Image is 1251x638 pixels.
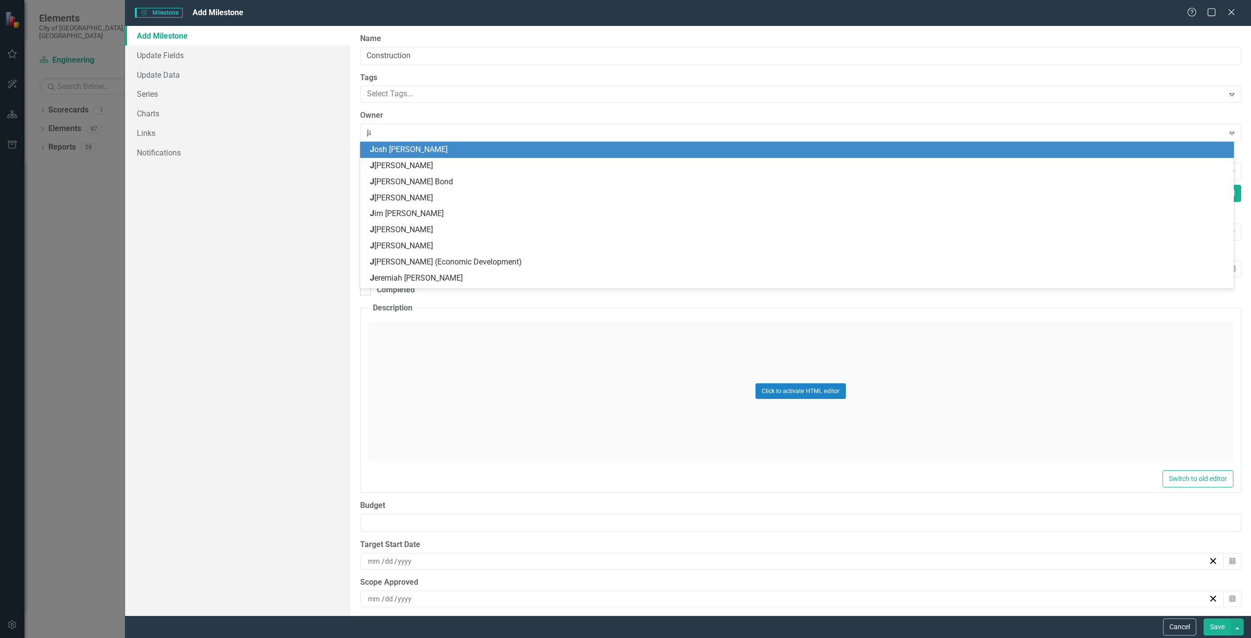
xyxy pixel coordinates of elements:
span: [PERSON_NAME] [370,225,433,234]
button: Save [1204,618,1231,636]
button: Switch to old editor [1163,470,1233,487]
span: J [370,209,374,218]
span: / [394,557,397,566]
span: J [370,177,374,186]
span: J [370,257,374,266]
span: J [370,161,374,170]
a: Series [125,84,350,104]
label: Owner [360,110,1241,121]
label: Tags [360,72,1241,84]
input: dd [385,556,394,566]
span: [PERSON_NAME] [370,193,433,202]
div: Advertise RFP [360,615,1241,626]
a: Update Data [125,65,350,85]
span: eremiah [PERSON_NAME] [370,273,463,283]
span: [PERSON_NAME] Bond [370,177,453,186]
a: Links [125,123,350,143]
button: Cancel [1163,618,1196,636]
span: Milestone [135,8,183,18]
label: Budget [360,500,1241,511]
input: Milestone Name [360,47,1241,65]
span: [PERSON_NAME] (Economic Development) [370,257,522,266]
span: / [382,557,385,566]
legend: Description [368,303,417,314]
div: Completed [377,285,415,296]
input: yyyy [397,556,412,566]
label: Name [360,33,1241,44]
button: Click to activate HTML editor [755,383,846,399]
span: osh [PERSON_NAME] [370,145,448,154]
span: [PERSON_NAME] [370,161,433,170]
span: im [PERSON_NAME] [370,209,444,218]
span: / [382,594,385,603]
span: J [370,145,374,154]
span: J [370,241,374,250]
input: mm [367,594,382,604]
a: Update Fields [125,45,350,65]
input: dd [385,594,394,604]
span: J [370,273,374,283]
span: [PERSON_NAME] [370,241,433,250]
div: Scope Approved [360,577,1241,588]
div: Target Start Date [360,539,1241,550]
span: J [370,193,374,202]
a: Notifications [125,143,350,162]
input: mm [367,556,382,566]
span: Add Milestone [193,8,243,17]
a: Add Milestone [125,26,350,45]
a: Charts [125,104,350,123]
input: yyyy [397,594,412,604]
span: J [370,225,374,234]
span: / [394,594,397,603]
